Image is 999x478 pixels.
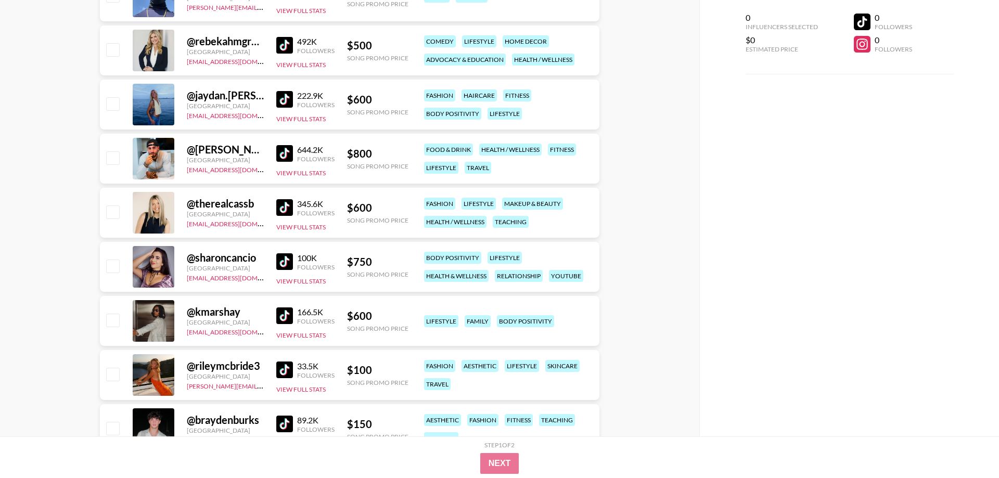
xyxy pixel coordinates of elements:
[187,156,264,164] div: [GEOGRAPHIC_DATA]
[276,7,326,15] button: View Full Stats
[505,360,539,372] div: lifestyle
[480,453,519,474] button: Next
[297,36,335,47] div: 492K
[424,108,481,120] div: body positivity
[276,169,326,177] button: View Full Stats
[276,37,293,54] img: TikTok
[548,144,576,156] div: fitness
[276,145,293,162] img: TikTok
[424,216,486,228] div: health / wellness
[347,201,408,214] div: $ 600
[347,270,408,278] div: Song Promo Price
[488,108,522,120] div: lifestyle
[424,270,489,282] div: health & wellness
[746,35,818,45] div: $0
[276,223,326,231] button: View Full Stats
[347,379,408,386] div: Song Promo Price
[297,263,335,271] div: Followers
[297,101,335,109] div: Followers
[503,35,549,47] div: home decor
[187,318,264,326] div: [GEOGRAPHIC_DATA]
[424,252,481,264] div: body positivity
[549,270,583,282] div: youtube
[347,433,408,441] div: Song Promo Price
[424,414,461,426] div: aesthetic
[297,425,335,433] div: Followers
[347,216,408,224] div: Song Promo Price
[484,441,515,449] div: Step 1 of 2
[297,307,335,317] div: 166.5K
[746,45,818,53] div: Estimated Price
[187,35,264,48] div: @ rebekahmgregory
[187,164,291,174] a: [EMAIL_ADDRESS][DOMAIN_NAME]
[424,315,458,327] div: lifestyle
[467,414,498,426] div: fashion
[746,12,818,23] div: 0
[276,61,326,69] button: View Full Stats
[187,359,264,372] div: @ rileymcbride3
[276,199,293,216] img: TikTok
[297,47,335,55] div: Followers
[297,415,335,425] div: 89.2K
[495,270,543,282] div: relationship
[347,39,408,52] div: $ 500
[512,54,574,66] div: health / wellness
[297,145,335,155] div: 644.2K
[545,360,580,372] div: skincare
[187,414,264,427] div: @ braydenburks
[347,418,408,431] div: $ 150
[505,414,533,426] div: fitness
[276,115,326,123] button: View Full Stats
[465,162,491,174] div: travel
[297,209,335,217] div: Followers
[502,198,563,210] div: makeup & beauty
[347,325,408,332] div: Song Promo Price
[276,253,293,270] img: TikTok
[187,272,291,282] a: [EMAIL_ADDRESS][DOMAIN_NAME]
[187,326,291,336] a: [EMAIL_ADDRESS][DOMAIN_NAME]
[187,102,264,110] div: [GEOGRAPHIC_DATA]
[347,255,408,268] div: $ 750
[187,48,264,56] div: [GEOGRAPHIC_DATA]
[276,416,293,432] img: TikTok
[187,143,264,156] div: @ [PERSON_NAME]
[875,35,912,45] div: 0
[465,315,491,327] div: family
[347,147,408,160] div: $ 800
[503,89,531,101] div: fitness
[187,380,390,390] a: [PERSON_NAME][EMAIL_ADDRESS][PERSON_NAME][DOMAIN_NAME]
[875,12,912,23] div: 0
[187,305,264,318] div: @ kmarshay
[187,2,341,11] a: [PERSON_NAME][EMAIL_ADDRESS][DOMAIN_NAME]
[347,309,408,322] div: $ 600
[488,252,522,264] div: lifestyle
[424,360,455,372] div: fashion
[187,110,291,120] a: [EMAIL_ADDRESS][DOMAIN_NAME]
[276,307,293,324] img: TikTok
[424,162,458,174] div: lifestyle
[875,45,912,53] div: Followers
[347,364,408,377] div: $ 100
[424,89,455,101] div: fashion
[462,360,498,372] div: aesthetic
[297,317,335,325] div: Followers
[276,277,326,285] button: View Full Stats
[746,23,818,31] div: Influencers Selected
[276,331,326,339] button: View Full Stats
[424,198,455,210] div: fashion
[276,361,293,378] img: TikTok
[187,210,264,218] div: [GEOGRAPHIC_DATA]
[347,54,408,62] div: Song Promo Price
[347,162,408,170] div: Song Promo Price
[187,372,264,380] div: [GEOGRAPHIC_DATA]
[347,93,408,106] div: $ 600
[347,108,408,116] div: Song Promo Price
[462,35,496,47] div: lifestyle
[276,91,293,108] img: TikTok
[424,35,456,47] div: comedy
[297,371,335,379] div: Followers
[297,361,335,371] div: 33.5K
[424,378,451,390] div: travel
[424,144,473,156] div: food & drink
[875,23,912,31] div: Followers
